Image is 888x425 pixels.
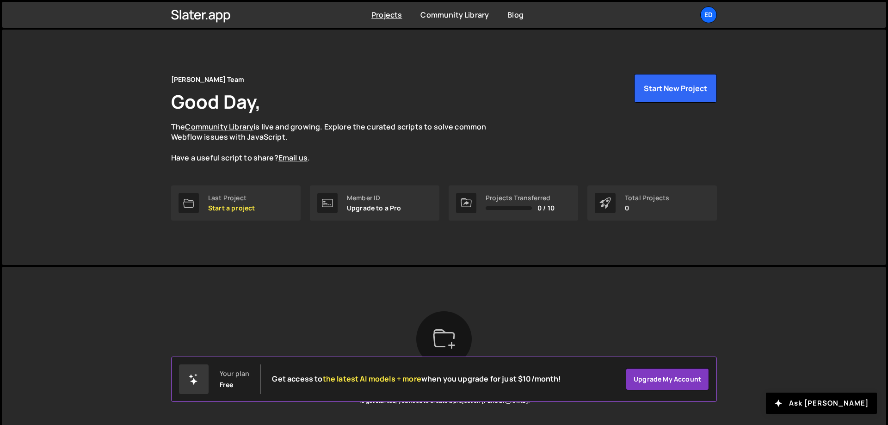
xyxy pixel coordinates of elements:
[486,194,555,202] div: Projects Transferred
[272,375,561,383] h2: Get access to when you upgrade for just $10/month!
[278,153,308,163] a: Email us
[171,185,301,221] a: Last Project Start a project
[220,370,249,377] div: Your plan
[507,10,524,20] a: Blog
[371,10,402,20] a: Projects
[347,204,401,212] p: Upgrade to a Pro
[323,374,421,384] span: the latest AI models + more
[171,89,261,114] h1: Good Day,
[626,368,709,390] a: Upgrade my account
[634,74,717,103] button: Start New Project
[171,74,244,85] div: [PERSON_NAME] Team
[185,122,253,132] a: Community Library
[537,204,555,212] span: 0 / 10
[208,204,255,212] p: Start a project
[766,393,877,414] button: Ask [PERSON_NAME]
[420,10,489,20] a: Community Library
[625,204,669,212] p: 0
[700,6,717,23] a: Ed
[208,194,255,202] div: Last Project
[171,122,504,163] p: The is live and growing. Explore the curated scripts to solve common Webflow issues with JavaScri...
[220,381,234,388] div: Free
[625,194,669,202] div: Total Projects
[347,194,401,202] div: Member ID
